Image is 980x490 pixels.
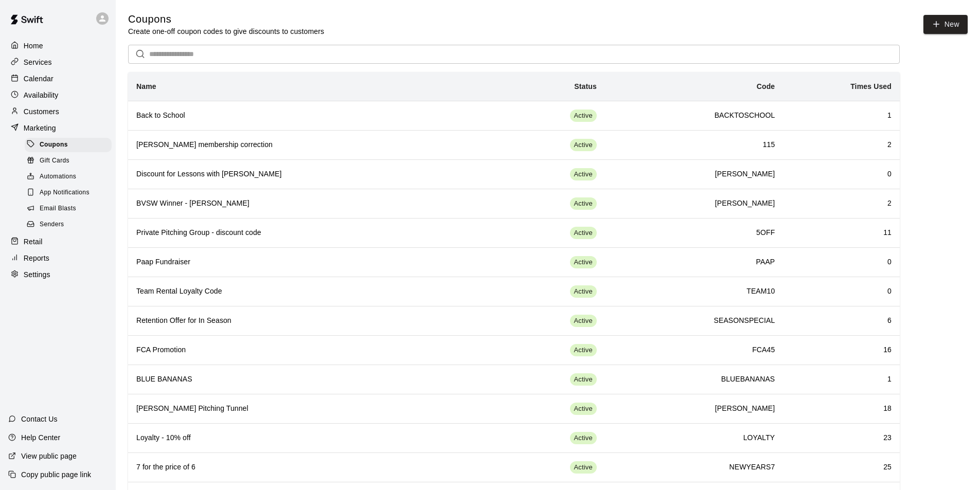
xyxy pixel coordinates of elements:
h6: 0 [791,169,892,180]
div: Automations [25,170,112,184]
div: Senders [25,217,112,232]
h6: Team Rental Loyalty Code [136,286,495,297]
h6: 23 [791,432,892,444]
p: Services [24,57,52,67]
span: Active [570,375,597,385]
h6: LOYALTY [613,432,775,444]
h6: Back to School [136,110,495,121]
p: Create one-off coupon codes to give discounts to customers [128,26,324,37]
h6: Loyalty - 10% off [136,432,495,444]
h6: FCA Promotion [136,344,495,356]
b: Times Used [850,82,892,90]
h6: 1 [791,374,892,385]
h6: 18 [791,403,892,414]
h6: FCA45 [613,344,775,356]
p: Copy public page link [21,469,91,480]
h6: 6 [791,315,892,326]
h6: Discount for Lessons with [PERSON_NAME] [136,169,495,180]
p: Customers [24,106,59,117]
p: Calendar [24,74,54,84]
div: Coupons [25,138,112,152]
h6: BACKTOSCHOOL [613,110,775,121]
p: Reports [24,253,49,263]
h6: 0 [791,286,892,297]
h6: [PERSON_NAME] [613,198,775,209]
a: Automations [25,169,116,185]
a: Senders [25,217,116,233]
div: Marketing [8,120,108,136]
h6: [PERSON_NAME] membership correction [136,139,495,151]
span: Active [570,404,597,414]
span: Senders [40,220,64,230]
span: App Notifications [40,188,90,198]
div: Settings [8,267,108,282]
a: Retail [8,234,108,249]
span: Coupons [40,140,68,150]
h6: BVSW Winner - [PERSON_NAME] [136,198,495,209]
h6: 11 [791,227,892,239]
span: Gift Cards [40,156,69,166]
h6: [PERSON_NAME] Pitching Tunnel [136,403,495,414]
b: Name [136,82,156,90]
span: Automations [40,172,76,182]
h6: [PERSON_NAME] [613,403,775,414]
h6: 5OFF [613,227,775,239]
h6: SEASONSPECIAL [613,315,775,326]
button: New [923,15,968,34]
span: Active [570,199,597,209]
span: Active [570,463,597,473]
p: Home [24,41,43,51]
a: App Notifications [25,185,116,201]
h6: BLUEBANANAS [613,374,775,385]
span: Active [570,170,597,179]
a: Home [8,38,108,53]
span: Active [570,287,597,297]
p: Availability [24,90,59,100]
a: Calendar [8,71,108,86]
h6: 7 for the price of 6 [136,462,495,473]
span: Active [570,140,597,150]
div: App Notifications [25,186,112,200]
h6: Retention Offer for In Season [136,315,495,326]
div: Customers [8,104,108,119]
h6: PAAP [613,257,775,268]
h6: 2 [791,139,892,151]
h5: Coupons [128,12,324,26]
span: Active [570,346,597,355]
p: Contact Us [21,414,58,424]
h6: 0 [791,257,892,268]
h6: TEAM10 [613,286,775,297]
a: Email Blasts [25,201,116,217]
div: Email Blasts [25,202,112,216]
h6: Private Pitching Group - discount code [136,227,495,239]
b: Status [574,82,597,90]
a: Coupons [25,137,116,153]
p: View public page [21,451,77,461]
a: Availability [8,87,108,103]
h6: BLUE BANANAS [136,374,495,385]
p: Retail [24,237,43,247]
span: Active [570,258,597,267]
span: Active [570,316,597,326]
h6: 1 [791,110,892,121]
h6: 2 [791,198,892,209]
a: Reports [8,250,108,266]
span: Active [570,433,597,443]
span: Active [570,228,597,238]
h6: 115 [613,139,775,151]
p: Help Center [21,432,60,443]
h6: 25 [791,462,892,473]
h6: 16 [791,344,892,356]
p: Settings [24,269,50,280]
a: Services [8,55,108,70]
div: Gift Cards [25,154,112,168]
p: Marketing [24,123,56,133]
b: Code [757,82,775,90]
